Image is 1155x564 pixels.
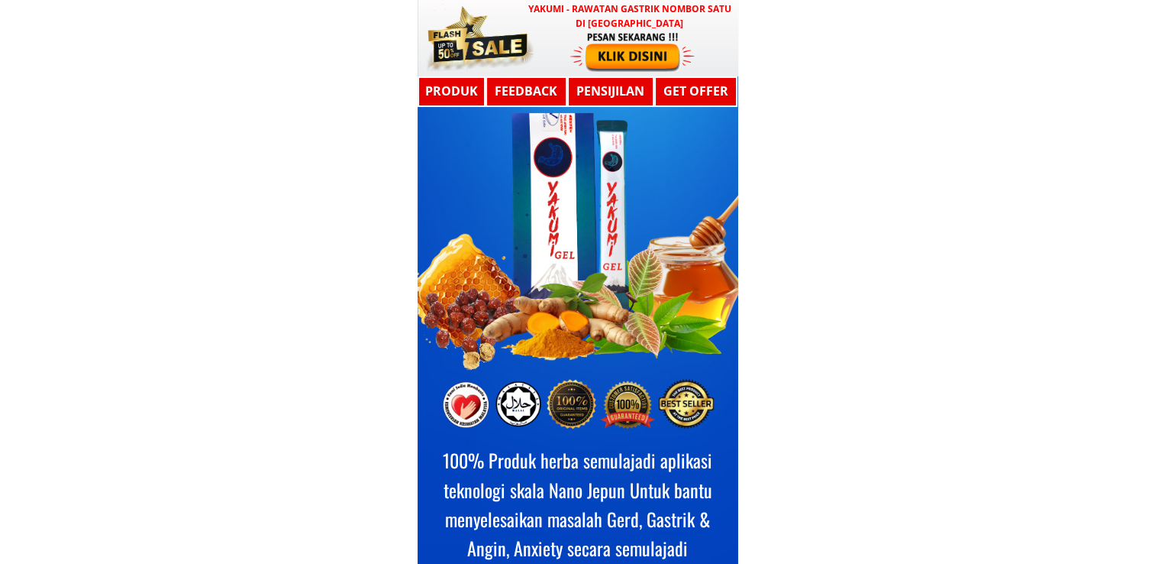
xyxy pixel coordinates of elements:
[573,82,648,102] h3: Pensijilan
[418,82,486,102] h3: Produk
[658,82,734,102] h3: GET OFFER
[525,2,734,31] h3: YAKUMI - Rawatan Gastrik Nombor Satu di [GEOGRAPHIC_DATA]
[486,82,566,102] h3: Feedback
[425,446,731,563] h3: 100% Produk herba semulajadi aplikasi teknologi skala Nano Jepun Untuk bantu menyelesaikan masala...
